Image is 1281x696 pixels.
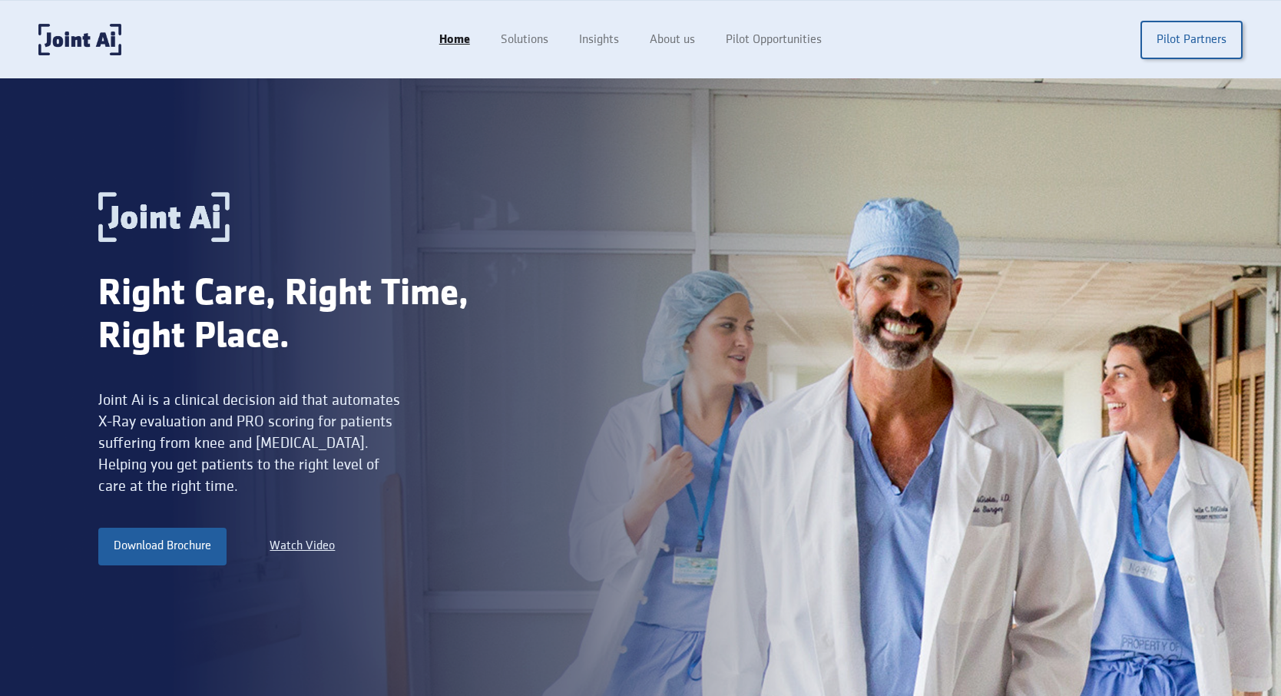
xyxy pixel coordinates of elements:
[634,25,710,55] a: About us
[424,25,485,55] a: Home
[98,273,536,359] div: Right Care, Right Time, Right Place.
[98,389,405,497] div: Joint Ai is a clinical decision aid that automates X-Ray evaluation and PRO scoring for patients ...
[485,25,564,55] a: Solutions
[38,24,121,55] a: home
[1140,21,1243,59] a: Pilot Partners
[710,25,837,55] a: Pilot Opportunities
[564,25,634,55] a: Insights
[270,537,335,555] a: Watch Video
[98,528,227,565] a: Download Brochure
